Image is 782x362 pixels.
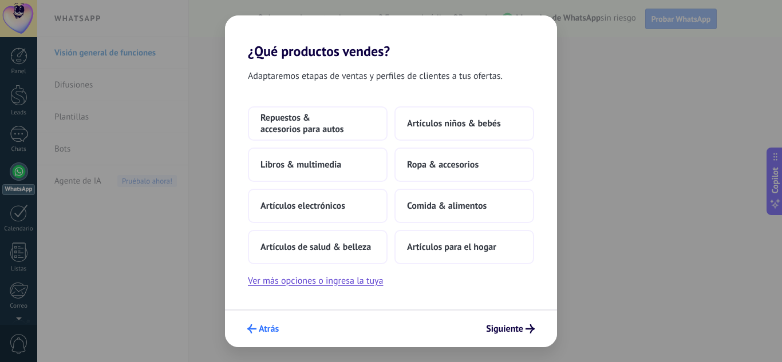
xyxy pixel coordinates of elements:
button: Artículos de salud & belleza [248,230,388,264]
button: Artículos electrónicos [248,189,388,223]
button: Atrás [242,319,284,339]
button: Artículos niños & bebés [394,106,534,141]
span: Artículos para el hogar [407,241,496,253]
span: Adaptaremos etapas de ventas y perfiles de clientes a tus ofertas. [248,69,503,83]
span: Siguiente [486,325,523,333]
span: Atrás [259,325,279,333]
span: Artículos niños & bebés [407,118,501,129]
span: Libros & multimedia [260,159,341,170]
button: Comida & alimentos [394,189,534,223]
button: Artículos para el hogar [394,230,534,264]
span: Comida & alimentos [407,200,487,212]
span: Artículos electrónicos [260,200,345,212]
button: Repuestos & accesorios para autos [248,106,388,141]
span: Artículos de salud & belleza [260,241,371,253]
button: Siguiente [481,319,540,339]
span: Ropa & accesorios [407,159,479,170]
button: Ropa & accesorios [394,148,534,182]
button: Ver más opciones o ingresa la tuya [248,273,383,288]
button: Libros & multimedia [248,148,388,182]
span: Repuestos & accesorios para autos [260,112,375,135]
h2: ¿Qué productos vendes? [225,15,557,59]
